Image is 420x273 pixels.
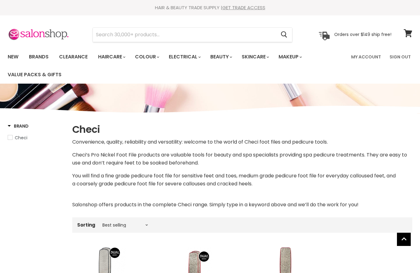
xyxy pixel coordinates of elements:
[347,50,385,63] a: My Account
[8,134,65,141] a: Checi
[93,27,292,42] form: Product
[72,172,412,196] p: You will find a fine grade pedicure foot file for sensitive feet and toes, medium grade pedicure ...
[164,50,204,63] a: Electrical
[3,50,23,63] a: New
[93,50,129,63] a: Haircare
[15,135,27,141] span: Checi
[3,48,347,84] ul: Main menu
[54,50,92,63] a: Clearance
[3,68,66,81] a: Value Packs & Gifts
[206,50,236,63] a: Beauty
[274,50,306,63] a: Makeup
[276,28,292,42] button: Search
[237,50,273,63] a: Skincare
[130,50,163,63] a: Colour
[72,123,412,136] h1: Checi
[72,151,412,167] p: Checi’s Pro Nickel Foot File products are valuable tools for beauty and spa specialists providing...
[8,123,29,129] h3: Brand
[72,201,412,209] p: Salonshop offers products in the complete Checi range. Simply type in a keyword above and we’ll d...
[24,50,53,63] a: Brands
[77,222,95,228] label: Sorting
[72,138,412,146] p: Convenience, quality, reliability and versatility: welcome to the world of Checi foot files and p...
[386,50,414,63] a: Sign Out
[222,4,265,11] a: GET TRADE ACCESS
[93,28,276,42] input: Search
[334,32,391,37] p: Orders over $149 ship free!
